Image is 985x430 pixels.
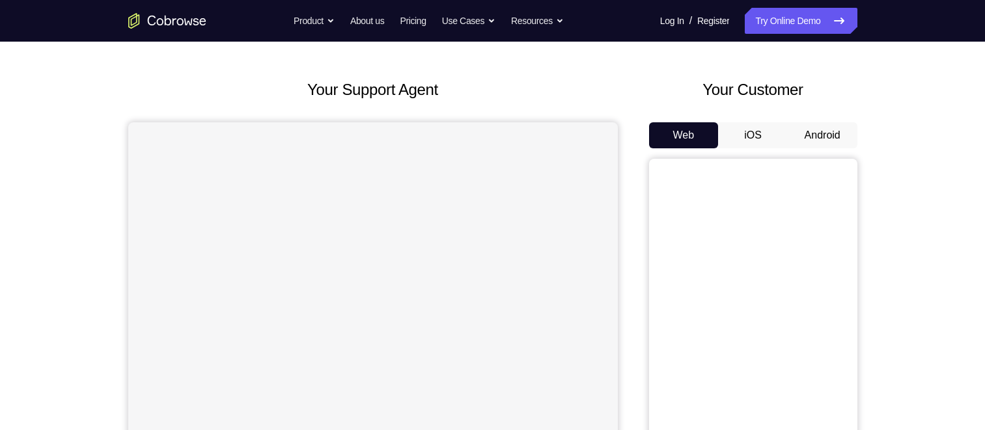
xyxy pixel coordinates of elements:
[649,122,719,148] button: Web
[294,8,335,34] button: Product
[788,122,857,148] button: Android
[649,78,857,101] h2: Your Customer
[511,8,564,34] button: Resources
[660,8,684,34] a: Log In
[689,13,692,29] span: /
[128,78,618,101] h2: Your Support Agent
[718,122,788,148] button: iOS
[400,8,426,34] a: Pricing
[745,8,857,34] a: Try Online Demo
[128,13,206,29] a: Go to the home page
[350,8,384,34] a: About us
[697,8,729,34] a: Register
[442,8,495,34] button: Use Cases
